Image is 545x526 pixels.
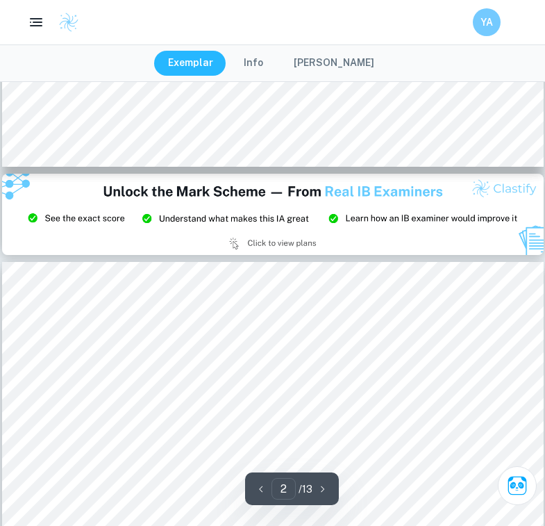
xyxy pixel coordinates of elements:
a: Clastify logo [50,12,79,33]
img: Ad [2,174,544,255]
button: YA [473,8,501,36]
button: Info [230,51,277,76]
button: [PERSON_NAME] [280,51,388,76]
h6: YA [479,15,495,30]
img: Clastify logo [58,12,79,33]
button: Exemplar [154,51,227,76]
p: / 13 [299,482,312,497]
button: Ask Clai [498,466,537,505]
